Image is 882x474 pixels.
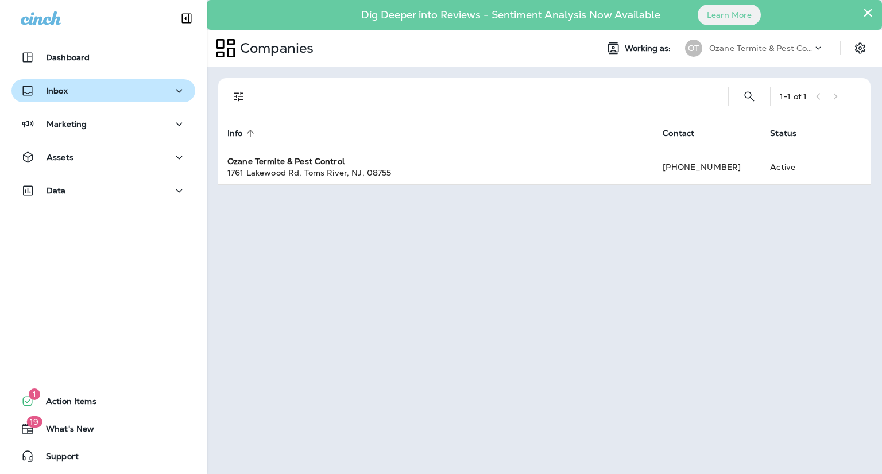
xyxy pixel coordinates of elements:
[235,40,314,57] p: Companies
[11,79,195,102] button: Inbox
[34,452,79,465] span: Support
[11,146,195,169] button: Assets
[770,129,796,138] span: Status
[11,417,195,440] button: 19What's New
[29,388,40,400] span: 1
[26,416,42,428] span: 19
[663,128,709,138] span: Contact
[47,153,73,162] p: Assets
[34,424,94,438] span: What's New
[761,150,827,184] td: Active
[227,156,345,166] strong: Ozane Termite & Pest Control
[47,186,66,195] p: Data
[171,7,203,30] button: Collapse Sidebar
[227,85,250,108] button: Filters
[698,5,761,25] button: Learn More
[11,112,195,135] button: Marketing
[850,38,871,59] button: Settings
[46,86,68,95] p: Inbox
[663,129,694,138] span: Contact
[862,3,873,22] button: Close
[47,119,87,129] p: Marketing
[227,129,243,138] span: Info
[653,150,761,184] td: [PHONE_NUMBER]
[227,167,644,178] div: 1761 Lakewood Rd , Toms River , NJ , 08755
[46,53,90,62] p: Dashboard
[328,13,694,17] p: Dig Deeper into Reviews - Sentiment Analysis Now Available
[709,44,813,53] p: Ozane Termite & Pest Control
[11,179,195,202] button: Data
[34,397,96,410] span: Action Items
[11,390,195,413] button: 1Action Items
[227,128,258,138] span: Info
[11,46,195,69] button: Dashboard
[685,40,702,57] div: OT
[738,85,761,108] button: Search Companies
[11,445,195,468] button: Support
[780,92,807,101] div: 1 - 1 of 1
[625,44,674,53] span: Working as:
[770,128,811,138] span: Status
